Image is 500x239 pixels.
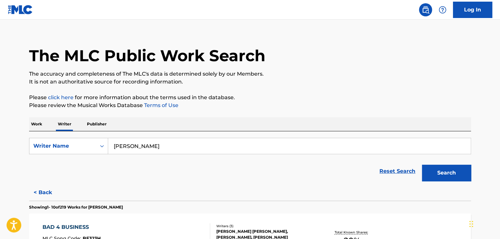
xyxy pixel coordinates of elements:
a: Log In [453,2,492,18]
p: It is not an authoritative source for recording information. [29,78,471,86]
button: < Back [29,184,68,201]
div: Help [436,3,449,16]
a: Terms of Use [143,102,178,108]
img: help [439,6,446,14]
div: BAD 4 BUSINESS [42,223,101,231]
p: Writer [56,117,73,131]
h1: The MLC Public Work Search [29,46,265,65]
p: Please review the Musical Works Database [29,101,471,109]
img: MLC Logo [8,5,33,14]
div: Writers ( 3 ) [216,224,315,229]
a: Reset Search [376,164,419,178]
p: Work [29,117,44,131]
img: search [422,6,429,14]
div: Drag [469,214,473,234]
button: Search [422,165,471,181]
p: Showing 1 - 10 of 219 Works for [PERSON_NAME] [29,204,123,210]
div: Writer Name [33,142,92,150]
a: Public Search [419,3,432,16]
a: click here [48,94,74,101]
p: Publisher [85,117,108,131]
p: Total Known Shares: [334,230,369,235]
p: Please for more information about the terms used in the database. [29,94,471,101]
iframe: Chat Widget [467,208,500,239]
form: Search Form [29,138,471,184]
p: The accuracy and completeness of The MLC's data is determined solely by our Members. [29,70,471,78]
